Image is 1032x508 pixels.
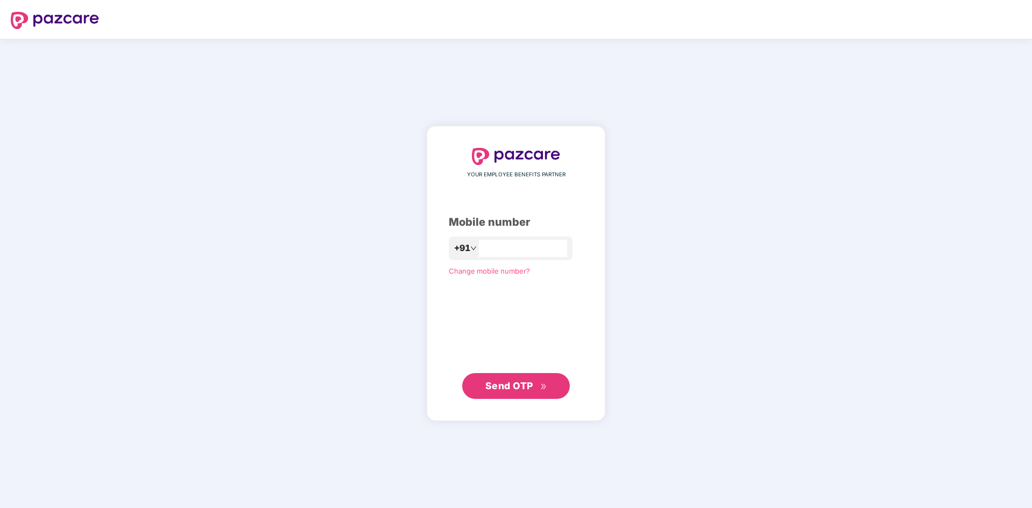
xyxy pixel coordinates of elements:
[454,241,470,255] span: +91
[470,245,477,252] span: down
[540,383,547,390] span: double-right
[11,12,99,29] img: logo
[449,214,583,231] div: Mobile number
[472,148,560,165] img: logo
[462,373,570,399] button: Send OTPdouble-right
[467,170,566,179] span: YOUR EMPLOYEE BENEFITS PARTNER
[449,267,530,275] a: Change mobile number?
[485,380,533,391] span: Send OTP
